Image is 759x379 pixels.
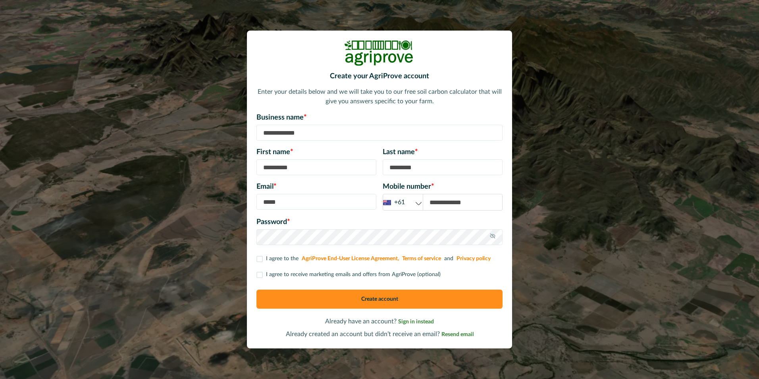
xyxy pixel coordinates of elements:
[256,147,376,158] p: First name
[344,40,415,66] img: Logo Image
[256,182,376,192] p: Email
[441,331,474,337] a: Resend email
[266,271,441,279] p: I agree to receive marketing emails and offers from AgriProve (optional)
[256,329,503,339] p: Already created an account but didn’t receive an email?
[398,319,434,325] span: Sign in instead
[383,182,503,192] p: Mobile number
[398,318,434,325] a: Sign in instead
[266,255,492,263] p: I agree to the and
[256,317,503,326] p: Already have an account?
[302,256,399,261] a: AgriProve End-User License Agreement,
[457,256,491,261] a: Privacy policy
[383,147,503,158] p: Last name
[256,87,503,106] p: Enter your details below and we will take you to our free soil carbon calculator that will give y...
[402,256,441,261] a: Terms of service
[256,72,503,81] h2: Create your AgriProve account
[256,217,503,228] p: Password
[256,112,503,123] p: Business name
[256,290,503,309] button: Create account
